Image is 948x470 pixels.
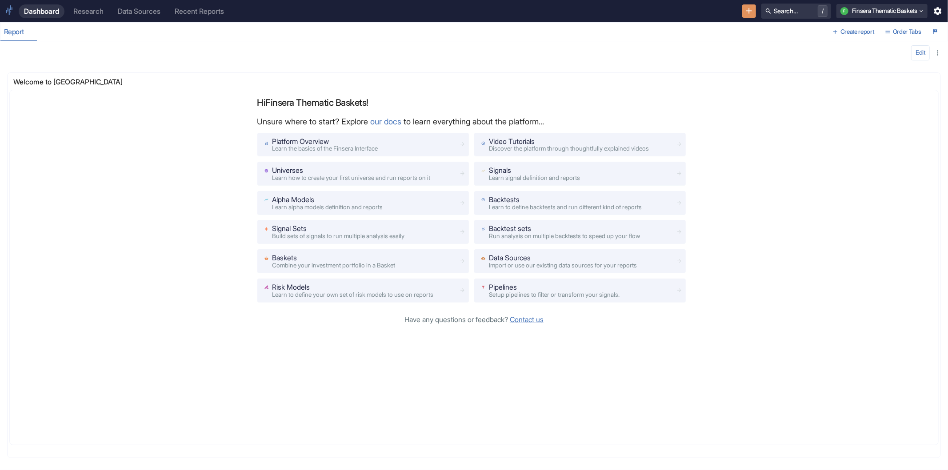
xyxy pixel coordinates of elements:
[272,291,433,298] span: Learn to define your own set of risk models to use on reports
[489,174,580,181] span: Learn signal definition and reports
[836,4,928,18] button: FFinsera Thematic Baskets
[489,253,637,263] p: Data Sources
[272,145,378,152] span: Learn the basics of the Finsera Interface
[257,116,691,127] p: Unsure where to start? Explore to learn everything about the platform...
[272,253,395,263] p: Baskets
[272,282,433,293] p: Risk Models
[73,7,104,16] div: Research
[4,28,32,36] div: Report
[489,282,620,293] p: Pipelines
[257,220,469,244] a: Signal SetsBuild sets of signals to run multiple analysis easily
[19,4,64,18] a: Dashboard
[474,191,686,215] a: BacktestsLearn to define backtests and run different kind of reports
[510,315,544,324] a: Contact us
[489,223,640,234] p: Backtest sets
[489,203,642,211] span: Learn to define backtests and run different kind of reports
[272,165,430,176] p: Universes
[272,136,378,147] p: Platform Overview
[112,4,166,18] a: Data Sources
[489,195,642,205] p: Backtests
[257,133,469,157] a: Platform OverviewLearn the basics of the Finsera Interface
[272,232,404,239] span: Build sets of signals to run multiple analysis easily
[761,4,831,19] button: Search.../
[272,174,430,181] span: Learn how to create your first universe and run reports on it
[257,97,691,108] p: Hi Finsera Thematic Baskets !
[829,25,878,39] button: Create report
[257,279,469,303] a: Risk ModelsLearn to define your own set of risk models to use on reports
[474,220,686,244] a: Backtest setsRun analysis on multiple backtests to speed up your flow
[0,23,829,41] div: dashboard tabs
[489,145,649,152] span: Discover the platform through thoughtfully explained videos
[118,7,160,16] div: Data Sources
[257,315,691,325] p: Have any questions or feedback?
[474,133,686,157] a: Video TutorialsDiscover the platform through thoughtfully explained videos
[489,136,649,147] p: Video Tutorials
[257,162,469,186] a: UniversesLearn how to create your first universe and run reports on it
[489,165,580,176] p: Signals
[742,4,756,18] button: New Resource
[272,203,383,211] span: Learn alpha models definition and reports
[474,279,686,303] a: PipelinesSetup pipelines to filter or transform your signals.
[272,262,395,269] span: Combine your investment portfolio in a Basket
[24,7,59,16] div: Dashboard
[257,191,469,215] a: Alpha ModelsLearn alpha models definition and reports
[840,7,848,15] div: F
[272,195,383,205] p: Alpha Models
[882,25,925,39] button: Order Tabs
[489,291,620,298] span: Setup pipelines to filter or transform your signals.
[13,77,136,88] p: Welcome to [GEOGRAPHIC_DATA]
[929,25,942,39] button: Launch Tour
[911,45,930,60] button: config
[474,162,686,186] a: SignalsLearn signal definition and reports
[489,232,640,239] span: Run analysis on multiple backtests to speed up your flow
[169,4,229,18] a: Recent Reports
[68,4,109,18] a: Research
[272,223,404,234] p: Signal Sets
[474,249,686,273] a: Data SourcesImport or use our existing data sources for your reports
[175,7,224,16] div: Recent Reports
[257,249,469,273] a: BasketsCombine your investment portfolio in a Basket
[489,262,637,269] span: Import or use our existing data sources for your reports
[371,117,402,126] a: our docs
